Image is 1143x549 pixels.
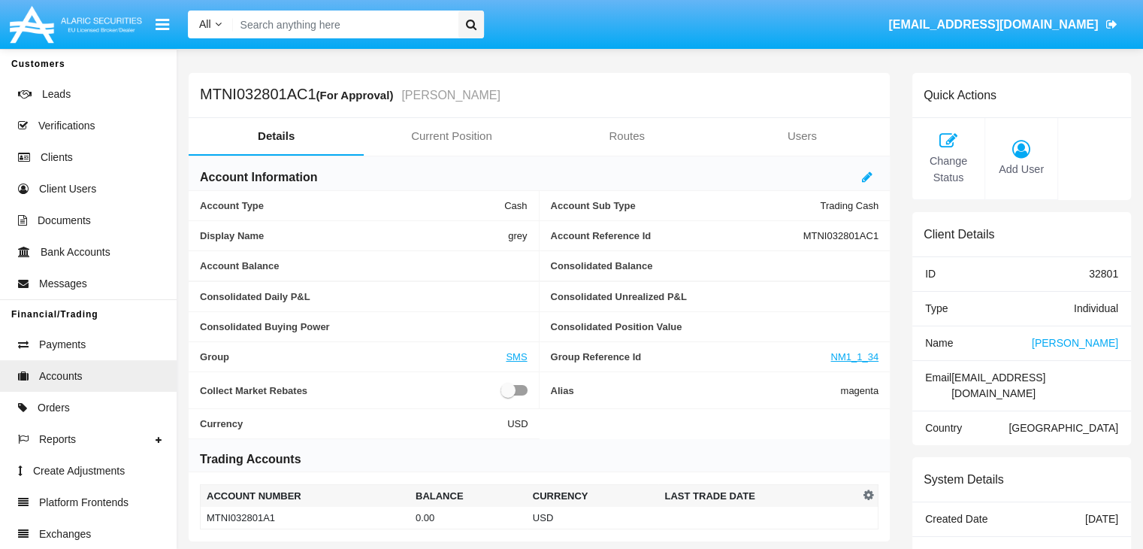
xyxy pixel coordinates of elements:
h6: Quick Actions [924,88,996,102]
img: Logo image [8,2,144,47]
span: Change Status [920,153,977,186]
span: Display Name [200,230,508,241]
span: Documents [38,213,91,229]
h6: System Details [924,472,1004,487]
div: (For Approval) [316,86,398,104]
h5: MTNI032801AC1 [200,86,500,104]
span: Account Sub Type [551,200,821,211]
span: Account Balance [200,260,528,271]
span: Country [925,422,962,434]
input: Search [233,11,453,38]
span: Orders [38,400,70,416]
span: Account Type [200,200,504,211]
td: 0.00 [410,507,527,529]
span: magenta [840,381,878,399]
a: All [188,17,233,32]
span: ID [925,268,936,280]
span: Cash [504,200,527,211]
span: Group Reference Id [551,351,831,362]
span: Consolidated Buying Power [200,321,528,332]
small: [PERSON_NAME] [398,89,500,102]
a: SMS [506,351,527,362]
span: Group [200,351,506,362]
span: Exchanges [39,526,91,542]
th: Account Number [201,485,410,508]
span: Reports [39,432,76,447]
span: Alias [551,381,841,399]
span: Email [925,372,951,384]
span: MTNI032801AC1 [803,230,878,241]
span: Accounts [39,369,83,384]
span: Leads [42,86,71,102]
span: Consolidated Daily P&L [200,291,528,302]
span: Consolidated Balance [551,260,879,271]
span: Type [925,302,948,314]
td: MTNI032801A1 [201,507,410,529]
span: All [199,18,211,30]
a: Current Position [364,118,539,154]
span: Created Date [925,513,987,525]
span: Payments [39,337,86,353]
span: Client Users [39,181,96,197]
span: [GEOGRAPHIC_DATA] [1008,422,1118,434]
span: Currency [200,418,507,429]
a: Routes [540,118,715,154]
span: 32801 [1089,268,1118,280]
span: Add User [993,162,1050,178]
span: Create Adjustments [33,463,125,479]
a: Details [189,118,364,154]
span: Individual [1074,302,1118,314]
span: Consolidated Unrealized P&L [551,291,879,302]
th: Last Trade Date [658,485,859,508]
span: Verifications [38,118,95,134]
span: Consolidated Position Value [551,321,879,332]
h6: Trading Accounts [200,451,301,468]
span: Bank Accounts [41,244,110,260]
span: [EMAIL_ADDRESS][DOMAIN_NAME] [888,18,1098,31]
span: Clients [41,150,73,165]
span: Name [925,337,953,349]
h6: Client Details [924,227,994,241]
span: USD [507,418,528,429]
span: [PERSON_NAME] [1032,337,1118,349]
th: Balance [410,485,527,508]
h6: Account Information [200,169,317,186]
span: grey [508,230,527,241]
span: Messages [39,276,87,292]
a: NM1_1_34 [830,351,878,362]
a: [EMAIL_ADDRESS][DOMAIN_NAME] [881,4,1124,46]
th: Currency [527,485,659,508]
span: Platform Frontends [39,495,129,511]
span: Collect Market Rebates [200,381,500,399]
a: Users [715,118,890,154]
span: Account Reference Id [551,230,803,241]
td: USD [527,507,659,529]
span: [DATE] [1085,513,1118,525]
span: Trading Cash [820,200,878,211]
span: [EMAIL_ADDRESS][DOMAIN_NAME] [951,372,1045,399]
